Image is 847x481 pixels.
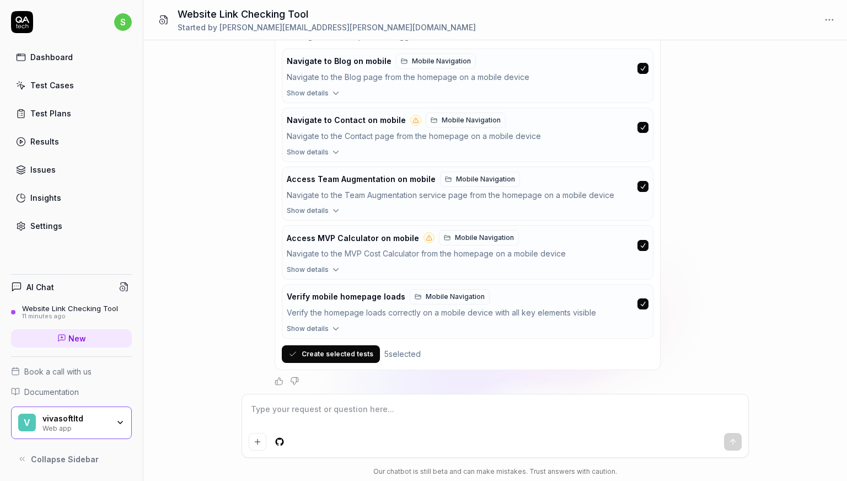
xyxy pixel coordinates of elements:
[11,46,132,68] a: Dashboard
[287,292,405,302] span: Verify mobile homepage loads
[455,233,514,243] span: Mobile Navigation
[426,113,506,128] a: Mobile Navigation
[287,265,329,275] span: Show details
[456,174,515,184] span: Mobile Navigation
[30,164,56,175] div: Issues
[42,414,109,424] div: vivasoftltd
[24,366,92,377] span: Book a call with us
[287,115,406,125] span: Navigate to Contact on mobile
[242,467,749,477] div: Our chatbot is still beta and can make mistakes. Trust answers with caution.
[31,453,99,465] span: Collapse Sidebar
[412,56,471,66] span: Mobile Navigation
[30,136,59,147] div: Results
[42,423,109,432] div: Web app
[30,192,61,204] div: Insights
[68,333,86,344] span: New
[114,13,132,31] span: s
[442,115,501,125] span: Mobile Navigation
[287,71,633,84] div: Navigate to the Blog page from the homepage on a mobile device
[282,147,653,162] button: Show details
[287,206,329,216] span: Show details
[287,248,633,260] div: Navigate to the MVP Cost Calculator from the homepage on a mobile device
[282,345,380,363] button: Create selected tests
[287,174,436,184] span: Access Team Augmentation on mobile
[282,108,653,147] button: Navigate to Contact on mobileMobile NavigationNavigate to the Contact page from the homepage on a...
[287,324,329,334] span: Show details
[426,292,485,302] span: Mobile Navigation
[282,206,653,220] button: Show details
[287,189,633,202] div: Navigate to the Team Augmentation service page from the homepage on a mobile device
[11,131,132,152] a: Results
[287,233,419,243] span: Access MVP Calculator on mobile
[282,49,653,88] button: Navigate to Blog on mobileMobile NavigationNavigate to the Blog page from the homepage on a mobil...
[287,56,392,66] span: Navigate to Blog on mobile
[11,187,132,209] a: Insights
[18,414,36,431] span: v
[22,313,118,320] div: 11 minutes ago
[440,172,520,187] a: Mobile Navigation
[282,167,653,206] button: Access Team Augmentation on mobileMobile NavigationNavigate to the Team Augmentation service page...
[30,108,71,119] div: Test Plans
[11,74,132,96] a: Test Cases
[396,54,476,69] a: Mobile Navigation
[410,289,490,304] a: Mobile Navigation
[178,7,476,22] h1: Website Link Checking Tool
[287,307,633,319] div: Verify the homepage loads correctly on a mobile device with all key elements visible
[287,130,633,143] div: Navigate to the Contact page from the homepage on a mobile device
[290,377,299,386] button: Negative feedback
[114,11,132,33] button: s
[30,79,74,91] div: Test Cases
[287,147,329,157] span: Show details
[11,386,132,398] a: Documentation
[22,304,118,313] div: Website Link Checking Tool
[219,23,476,32] span: [PERSON_NAME][EMAIL_ADDRESS][PERSON_NAME][DOMAIN_NAME]
[30,220,62,232] div: Settings
[24,386,79,398] span: Documentation
[11,304,132,320] a: Website Link Checking Tool11 minutes ago
[282,324,653,338] button: Show details
[11,215,132,237] a: Settings
[282,226,653,265] button: Access MVP Calculator on mobileMobile NavigationNavigate to the MVP Cost Calculator from the home...
[275,377,283,386] button: Positive feedback
[11,103,132,124] a: Test Plans
[11,366,132,377] a: Book a call with us
[11,329,132,348] a: New
[287,88,329,98] span: Show details
[282,285,653,324] button: Verify mobile homepage loadsMobile NavigationVerify the homepage loads correctly on a mobile devi...
[11,407,132,440] button: vvivasoftltdWeb app
[384,348,421,360] div: 5 selected
[11,159,132,180] a: Issues
[439,230,519,245] a: Mobile Navigation
[11,448,132,470] button: Collapse Sidebar
[282,88,653,103] button: Show details
[26,281,54,293] h4: AI Chat
[282,265,653,279] button: Show details
[30,51,73,63] div: Dashboard
[178,22,476,33] div: Started by
[249,433,266,451] button: Add attachment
